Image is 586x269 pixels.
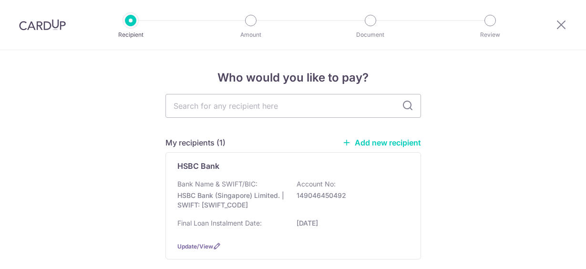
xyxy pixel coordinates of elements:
[177,191,284,210] p: HSBC Bank (Singapore) Limited. | SWIFT: [SWIFT_CODE]
[95,30,166,40] p: Recipient
[525,240,576,264] iframe: Opens a widget where you can find more information
[19,19,66,31] img: CardUp
[335,30,406,40] p: Document
[297,191,403,200] p: 149046450492
[177,179,257,189] p: Bank Name & SWIFT/BIC:
[216,30,286,40] p: Amount
[165,137,226,148] h5: My recipients (1)
[342,138,421,147] a: Add new recipient
[165,94,421,118] input: Search for any recipient here
[177,160,219,172] p: HSBC Bank
[455,30,525,40] p: Review
[165,69,421,86] h4: Who would you like to pay?
[177,218,262,228] p: Final Loan Instalment Date:
[297,218,403,228] p: [DATE]
[297,179,336,189] p: Account No:
[177,243,213,250] a: Update/View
